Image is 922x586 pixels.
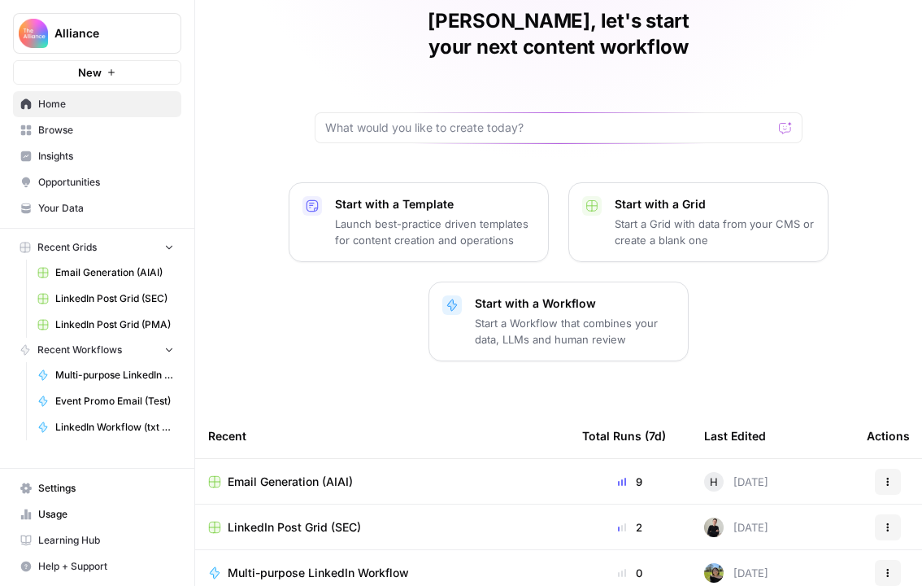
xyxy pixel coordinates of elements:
[704,518,768,537] div: [DATE]
[568,182,828,262] button: Start with a GridStart a Grid with data from your CMS or create a blank one
[30,362,181,388] a: Multi-purpose LinkedIn Workflow
[30,312,181,338] a: LinkedIn Post Grid (PMA)
[335,196,535,212] p: Start with a Template
[38,123,174,138] span: Browse
[582,519,678,536] div: 2
[13,553,181,579] button: Help + Support
[55,317,174,332] span: LinkedIn Post Grid (PMA)
[78,64,102,81] span: New
[704,563,768,583] div: [DATE]
[582,413,666,458] div: Total Runs (7d)
[13,60,181,85] button: New
[228,565,409,581] span: Multi-purpose LinkedIn Workflow
[37,343,122,357] span: Recent Workflows
[30,260,181,286] a: Email Generation (AIAI)
[54,25,153,42] span: Alliance
[38,507,174,522] span: Usage
[55,265,174,280] span: Email Generation (AIAI)
[38,481,174,496] span: Settings
[228,474,353,490] span: Email Generation (AIAI)
[38,175,174,190] span: Opportunities
[325,120,772,136] input: What would you like to create today?
[13,475,181,501] a: Settings
[428,282,689,361] button: Start with a WorkflowStart a Workflow that combines your data, LLMs and human review
[13,501,181,527] a: Usage
[13,527,181,553] a: Learning Hub
[208,519,556,536] a: LinkedIn Post Grid (SEC)
[615,196,815,212] p: Start with a Grid
[228,519,361,536] span: LinkedIn Post Grid (SEC)
[704,472,768,492] div: [DATE]
[55,420,174,435] span: LinkedIn Workflow (txt files)
[289,182,549,262] button: Start with a TemplateLaunch best-practice driven templates for content creation and operations
[867,413,910,458] div: Actions
[704,563,724,583] img: wlj6vlcgatc3c90j12jmpqq88vn8
[55,394,174,409] span: Event Promo Email (Test)
[208,413,556,458] div: Recent
[13,195,181,221] a: Your Data
[38,149,174,164] span: Insights
[13,117,181,143] a: Browse
[208,474,556,490] a: Email Generation (AIAI)
[37,240,97,255] span: Recent Grids
[582,474,678,490] div: 9
[208,565,556,581] a: Multi-purpose LinkedIn Workflow
[475,315,675,348] p: Start a Workflow that combines your data, LLMs and human review
[13,235,181,260] button: Recent Grids
[710,474,718,490] span: H
[13,91,181,117] a: Home
[30,286,181,312] a: LinkedIn Post Grid (SEC)
[475,295,675,312] p: Start with a Workflow
[38,97,174,112] span: Home
[335,216,535,248] p: Launch best-practice driven templates for content creation and operations
[38,533,174,548] span: Learning Hub
[13,169,181,195] a: Opportunities
[704,518,724,537] img: rzyuksnmva7rad5cmpd7k6b2ndco
[315,8,802,60] h1: [PERSON_NAME], let's start your next content workflow
[38,201,174,216] span: Your Data
[55,368,174,383] span: Multi-purpose LinkedIn Workflow
[13,143,181,169] a: Insights
[615,216,815,248] p: Start a Grid with data from your CMS or create a blank one
[38,559,174,574] span: Help + Support
[19,19,48,48] img: Alliance Logo
[582,565,678,581] div: 0
[704,413,766,458] div: Last Edited
[55,291,174,306] span: LinkedIn Post Grid (SEC)
[30,414,181,440] a: LinkedIn Workflow (txt files)
[13,13,181,54] button: Workspace: Alliance
[13,338,181,362] button: Recent Workflows
[30,388,181,414] a: Event Promo Email (Test)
